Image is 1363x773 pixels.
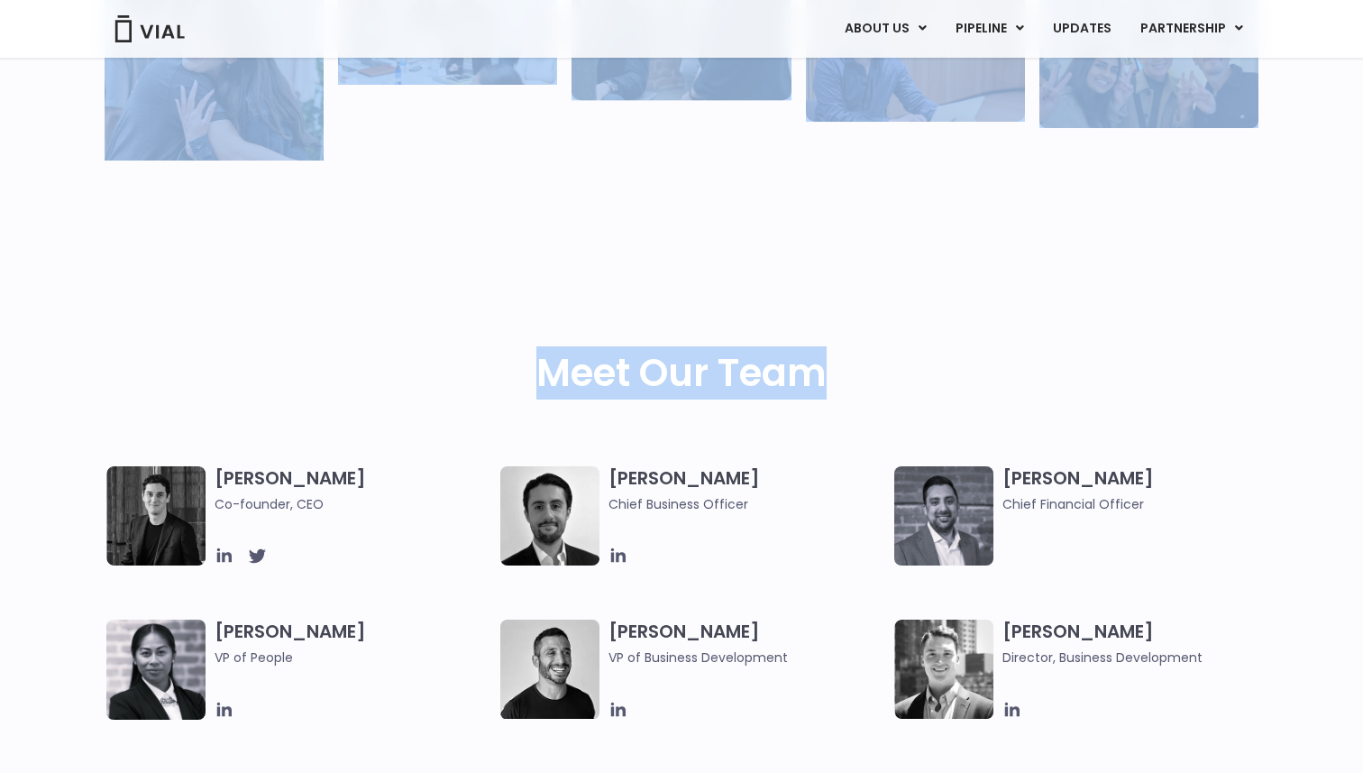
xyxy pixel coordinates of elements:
[830,14,940,44] a: ABOUT USMenu Toggle
[215,466,491,514] h3: [PERSON_NAME]
[1002,620,1279,667] h3: [PERSON_NAME]
[106,620,206,720] img: Catie
[215,494,491,514] span: Co-founder, CEO
[536,352,827,395] h2: Meet Our Team
[894,620,993,719] img: A black and white photo of a smiling man in a suit at ARVO 2023.
[114,15,186,42] img: Vial Logo
[1126,14,1258,44] a: PARTNERSHIPMenu Toggle
[1002,648,1279,667] span: Director, Business Development
[500,466,599,566] img: A black and white photo of a man in a suit holding a vial.
[608,466,885,514] h3: [PERSON_NAME]
[500,620,599,719] img: A black and white photo of a man smiling.
[215,648,491,667] span: VP of People
[894,466,993,566] img: Headshot of smiling man named Samir
[608,620,885,667] h3: [PERSON_NAME]
[608,648,885,667] span: VP of Business Development
[941,14,1038,44] a: PIPELINEMenu Toggle
[1002,494,1279,514] span: Chief Financial Officer
[608,494,885,514] span: Chief Business Officer
[1038,14,1125,44] a: UPDATES
[1002,466,1279,514] h3: [PERSON_NAME]
[215,620,491,694] h3: [PERSON_NAME]
[106,466,206,566] img: A black and white photo of a man in a suit attending a Summit.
